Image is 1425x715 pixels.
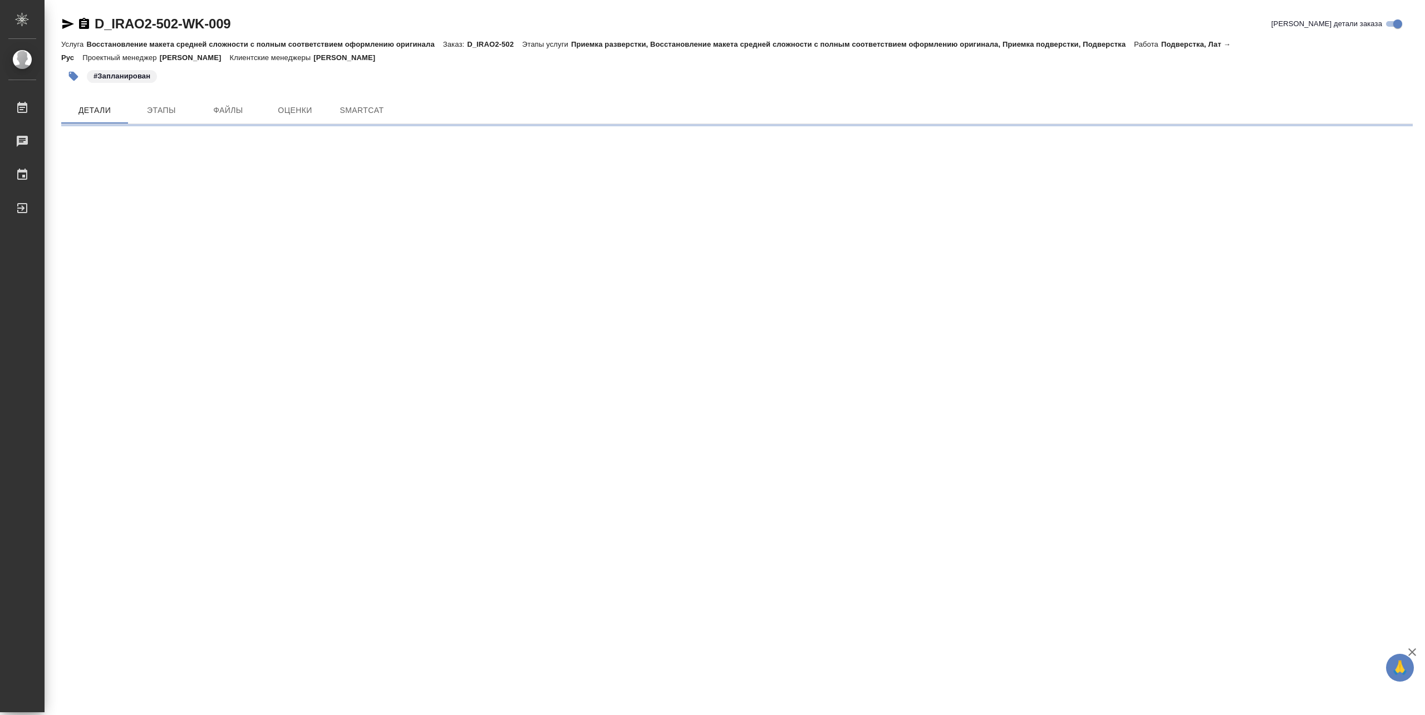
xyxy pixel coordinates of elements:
p: Проектный менеджер [82,53,159,62]
p: Приемка разверстки, Восстановление макета средней сложности с полным соответствием оформлению ори... [571,40,1134,48]
span: [PERSON_NAME] детали заказа [1271,18,1382,29]
p: [PERSON_NAME] [313,53,384,62]
button: Скопировать ссылку для ЯМессенджера [61,17,75,31]
span: 🙏 [1390,656,1409,679]
button: Добавить тэг [61,64,86,88]
p: Клиентские менеджеры [230,53,314,62]
button: Скопировать ссылку [77,17,91,31]
p: #Запланирован [94,71,150,82]
a: D_IRAO2-502-WK-009 [95,16,230,31]
p: Восстановление макета средней сложности с полным соответствием оформлению оригинала [86,40,443,48]
p: Этапы услуги [522,40,571,48]
span: SmartCat [335,103,389,117]
span: Файлы [202,103,255,117]
p: D_IRAO2-502 [467,40,522,48]
p: Услуга [61,40,86,48]
p: Работа [1134,40,1161,48]
p: [PERSON_NAME] [160,53,230,62]
p: Заказ: [443,40,467,48]
button: 🙏 [1386,654,1414,682]
span: Детали [68,103,121,117]
span: Этапы [135,103,188,117]
span: Оценки [268,103,322,117]
span: Запланирован [86,71,158,80]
